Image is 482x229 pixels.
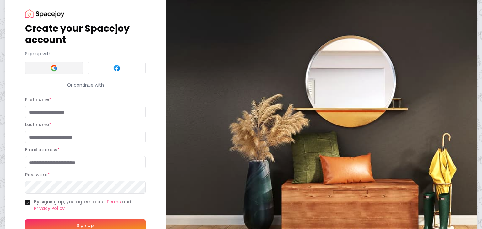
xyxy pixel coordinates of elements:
[50,64,58,72] img: Google signin
[25,9,64,18] img: Spacejoy Logo
[25,96,51,103] label: First name
[25,146,60,153] label: Email address
[25,51,146,57] p: Sign up with
[65,82,106,88] span: Or continue with
[25,172,50,178] label: Password
[113,64,120,72] img: Facebook signin
[25,121,51,128] label: Last name
[34,205,65,211] a: Privacy Policy
[34,199,146,212] label: By signing up, you agree to our and
[106,199,121,205] a: Terms
[25,23,146,45] h1: Create your Spacejoy account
